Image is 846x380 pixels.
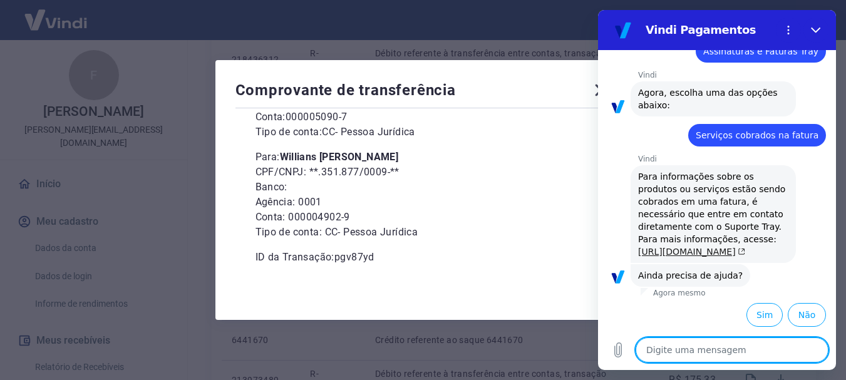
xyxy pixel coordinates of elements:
div: Comprovante de transferência [235,80,611,105]
iframe: Janela de mensagens [598,10,836,370]
p: Conta: 000004902-9 [255,210,591,225]
p: Banco: [255,180,591,195]
b: Willians [PERSON_NAME] [280,151,399,163]
p: Para: [255,150,591,165]
p: Conta: 000005090-7 [255,110,591,125]
p: ID da Transação: pgv87yd [255,250,591,265]
p: CPF/CNPJ: **.351.877/0009-** [255,165,591,180]
p: Tipo de conta: CC - Pessoa Jurídica [255,125,591,140]
p: Agência: 0001 [255,195,591,210]
p: Tipo de conta: CC - Pessoa Jurídica [255,225,591,240]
